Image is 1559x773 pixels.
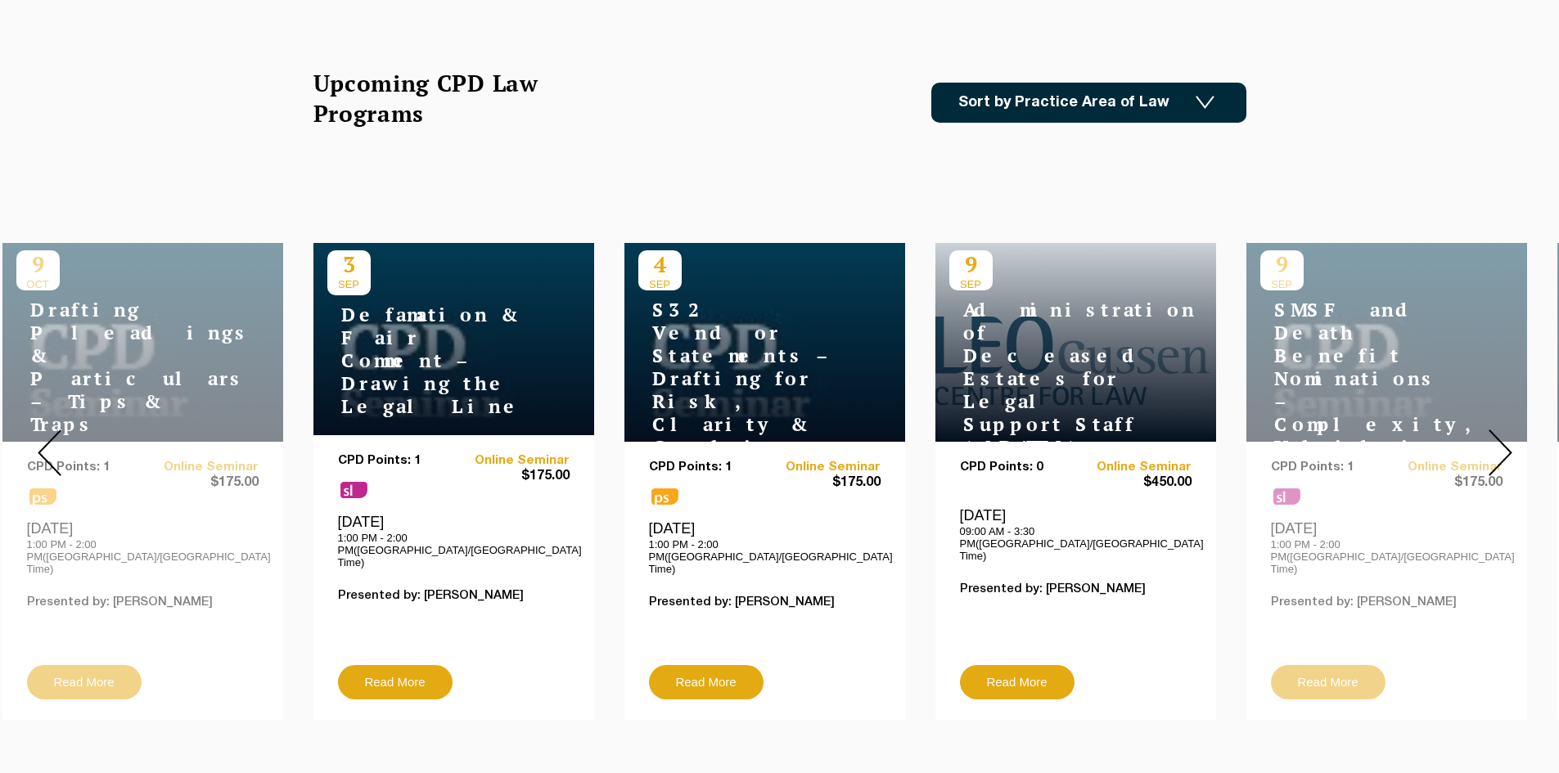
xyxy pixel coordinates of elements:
[649,665,764,699] a: Read More
[931,83,1246,123] a: Sort by Practice Area of Law
[960,461,1076,474] p: CPD Points: 0
[327,278,371,290] span: SEP
[1075,461,1192,474] a: Online Seminar
[338,532,570,569] p: 1:00 PM - 2:00 PM([GEOGRAPHIC_DATA]/[GEOGRAPHIC_DATA] Time)
[1489,429,1512,476] img: Next
[949,278,993,290] span: SEP
[327,303,532,418] h4: Defamation & Fair Comment – Drawing the Legal Line
[338,513,570,569] div: [DATE]
[338,665,453,699] a: Read More
[1196,96,1214,110] img: Icon
[38,429,61,476] img: Prev
[651,488,678,505] span: ps
[649,519,881,575] div: [DATE]
[453,468,570,485] span: $175.00
[638,250,682,278] p: 4
[313,68,579,128] h2: Upcoming CPD Law Programs
[764,461,881,474] a: Online Seminar
[638,299,843,459] h4: S32 Vendor Statements – Drafting for Risk, Clarity & Compliance
[764,474,881,492] span: $175.00
[649,538,881,575] p: 1:00 PM - 2:00 PM([GEOGRAPHIC_DATA]/[GEOGRAPHIC_DATA] Time)
[453,454,570,468] a: Online Seminar
[949,250,993,278] p: 9
[960,665,1075,699] a: Read More
[338,589,570,603] p: Presented by: [PERSON_NAME]
[960,582,1192,596] p: Presented by: [PERSON_NAME]
[1075,474,1192,492] span: $450.00
[327,250,371,278] p: 3
[638,278,682,290] span: SEP
[338,454,454,468] p: CPD Points: 1
[649,461,765,474] p: CPD Points: 1
[949,299,1154,459] h4: Administration of Deceased Estates for Legal Support Staff ([DATE])
[649,595,881,609] p: Presented by: [PERSON_NAME]
[960,525,1192,562] p: 09:00 AM - 3:30 PM([GEOGRAPHIC_DATA]/[GEOGRAPHIC_DATA] Time)
[340,482,367,498] span: sl
[960,506,1192,562] div: [DATE]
